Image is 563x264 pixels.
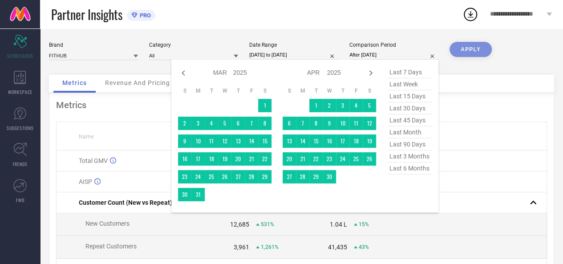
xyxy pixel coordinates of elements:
[283,152,296,166] td: Sun Apr 20 2025
[330,221,347,228] div: 1.04 L
[336,152,349,166] td: Thu Apr 24 2025
[387,66,432,78] span: last 7 days
[349,87,363,94] th: Friday
[387,114,432,126] span: last 45 days
[245,117,258,130] td: Fri Mar 07 2025
[349,42,438,48] div: Comparison Period
[79,199,172,206] span: Customer Count (New vs Repeat)
[7,53,33,59] span: SCORECARDS
[51,5,122,24] span: Partner Insights
[349,117,363,130] td: Fri Apr 11 2025
[234,244,249,251] div: 3,961
[178,117,191,130] td: Sun Mar 02 2025
[245,134,258,148] td: Fri Mar 14 2025
[349,134,363,148] td: Fri Apr 18 2025
[309,134,323,148] td: Tue Apr 15 2025
[191,117,205,130] td: Mon Mar 03 2025
[205,152,218,166] td: Tue Mar 18 2025
[387,150,432,162] span: last 3 months
[359,244,369,250] span: 43%
[349,99,363,112] td: Fri Apr 04 2025
[249,50,338,60] input: Select date range
[462,6,478,22] div: Open download list
[49,42,138,48] div: Brand
[296,152,309,166] td: Mon Apr 21 2025
[230,221,249,228] div: 12,685
[323,152,336,166] td: Wed Apr 23 2025
[283,117,296,130] td: Sun Apr 06 2025
[258,99,271,112] td: Sat Mar 01 2025
[218,87,231,94] th: Wednesday
[178,68,189,78] div: Previous month
[79,178,92,185] span: AISP
[178,170,191,183] td: Sun Mar 23 2025
[387,162,432,175] span: last 6 months
[365,68,376,78] div: Next month
[8,89,32,95] span: WORKSPACE
[387,102,432,114] span: last 30 days
[56,100,547,110] div: Metrics
[261,244,279,250] span: 1,261%
[191,134,205,148] td: Mon Mar 10 2025
[283,87,296,94] th: Sunday
[296,117,309,130] td: Mon Apr 07 2025
[218,134,231,148] td: Wed Mar 12 2025
[323,170,336,183] td: Wed Apr 30 2025
[85,243,137,250] span: Repeat Customers
[309,87,323,94] th: Tuesday
[245,170,258,183] td: Fri Mar 28 2025
[258,117,271,130] td: Sat Mar 08 2025
[283,170,296,183] td: Sun Apr 27 2025
[79,134,93,140] span: Name
[191,188,205,201] td: Mon Mar 31 2025
[363,117,376,130] td: Sat Apr 12 2025
[363,152,376,166] td: Sat Apr 26 2025
[218,152,231,166] td: Wed Mar 19 2025
[231,170,245,183] td: Thu Mar 27 2025
[363,134,376,148] td: Sat Apr 19 2025
[309,152,323,166] td: Tue Apr 22 2025
[363,99,376,112] td: Sat Apr 05 2025
[258,170,271,183] td: Sat Mar 29 2025
[231,152,245,166] td: Thu Mar 20 2025
[387,78,432,90] span: last week
[328,244,347,251] div: 41,435
[309,117,323,130] td: Tue Apr 08 2025
[336,99,349,112] td: Thu Apr 03 2025
[258,152,271,166] td: Sat Mar 22 2025
[205,87,218,94] th: Tuesday
[323,134,336,148] td: Wed Apr 16 2025
[191,152,205,166] td: Mon Mar 17 2025
[387,138,432,150] span: last 90 days
[387,90,432,102] span: last 15 days
[283,134,296,148] td: Sun Apr 13 2025
[323,99,336,112] td: Wed Apr 02 2025
[336,117,349,130] td: Thu Apr 10 2025
[349,50,438,60] input: Select comparison period
[349,152,363,166] td: Fri Apr 25 2025
[218,117,231,130] td: Wed Mar 05 2025
[258,87,271,94] th: Saturday
[296,170,309,183] td: Mon Apr 28 2025
[205,134,218,148] td: Tue Mar 11 2025
[178,152,191,166] td: Sun Mar 16 2025
[245,87,258,94] th: Friday
[231,117,245,130] td: Thu Mar 06 2025
[178,134,191,148] td: Sun Mar 09 2025
[12,161,28,167] span: TRENDS
[79,157,108,164] span: Total GMV
[261,221,274,227] span: 531%
[359,221,369,227] span: 15%
[16,197,24,203] span: FWD
[363,87,376,94] th: Saturday
[7,125,34,131] span: SUGGESTIONS
[249,42,338,48] div: Date Range
[296,87,309,94] th: Monday
[138,12,151,19] span: PRO
[218,170,231,183] td: Wed Mar 26 2025
[205,117,218,130] td: Tue Mar 04 2025
[296,134,309,148] td: Mon Apr 14 2025
[323,87,336,94] th: Wednesday
[149,42,238,48] div: Category
[85,220,130,227] span: New Customers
